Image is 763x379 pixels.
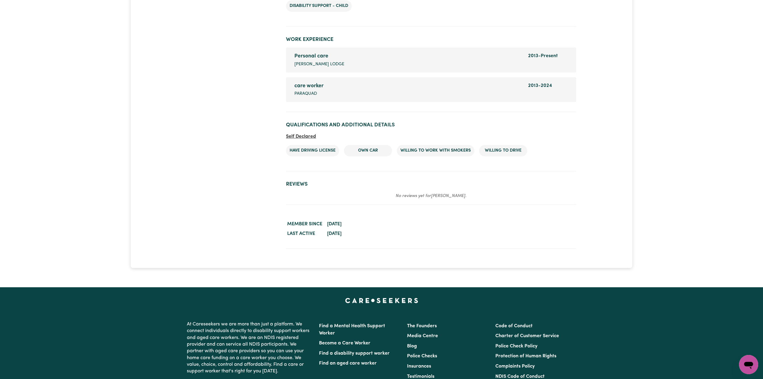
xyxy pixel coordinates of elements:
[495,374,545,379] a: NDIS Code of Conduct
[495,354,556,359] a: Protection of Human Rights
[286,181,576,187] h2: Reviews
[396,194,467,198] em: No reviews yet for [PERSON_NAME] .
[187,319,312,377] p: At Careseekers we are more than just a platform. We connect individuals directly to disability su...
[286,229,324,239] dt: Last active
[294,82,521,90] div: care worker
[495,364,535,369] a: Complaints Policy
[286,145,339,156] li: Have driving license
[495,344,537,349] a: Police Check Policy
[294,61,344,68] span: [PERSON_NAME] Lodge
[739,355,758,374] iframe: Button to launch messaging window
[286,0,352,12] li: Disability support - Child
[327,231,342,236] time: [DATE]
[319,324,385,336] a: Find a Mental Health Support Worker
[294,52,521,60] div: Personal care
[479,145,527,156] li: Willing to drive
[294,91,317,97] span: Paraquad
[407,344,417,349] a: Blog
[286,219,324,229] dt: Member since
[319,361,377,366] a: Find an aged care worker
[407,324,437,328] a: The Founders
[286,122,576,128] h2: Qualifications and Additional Details
[528,54,558,58] span: 2013 - Present
[407,334,438,338] a: Media Centre
[319,351,390,356] a: Find a disability support worker
[286,36,576,43] h2: Work Experience
[528,83,552,88] span: 2013 - 2024
[407,374,434,379] a: Testimonials
[495,324,533,328] a: Code of Conduct
[319,341,370,346] a: Become a Care Worker
[327,222,342,226] time: [DATE]
[407,354,437,359] a: Police Checks
[344,145,392,156] li: Own Car
[397,145,474,156] li: Willing to work with smokers
[286,134,316,139] span: Self Declared
[495,334,559,338] a: Charter of Customer Service
[407,364,431,369] a: Insurances
[345,298,418,303] a: Careseekers home page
